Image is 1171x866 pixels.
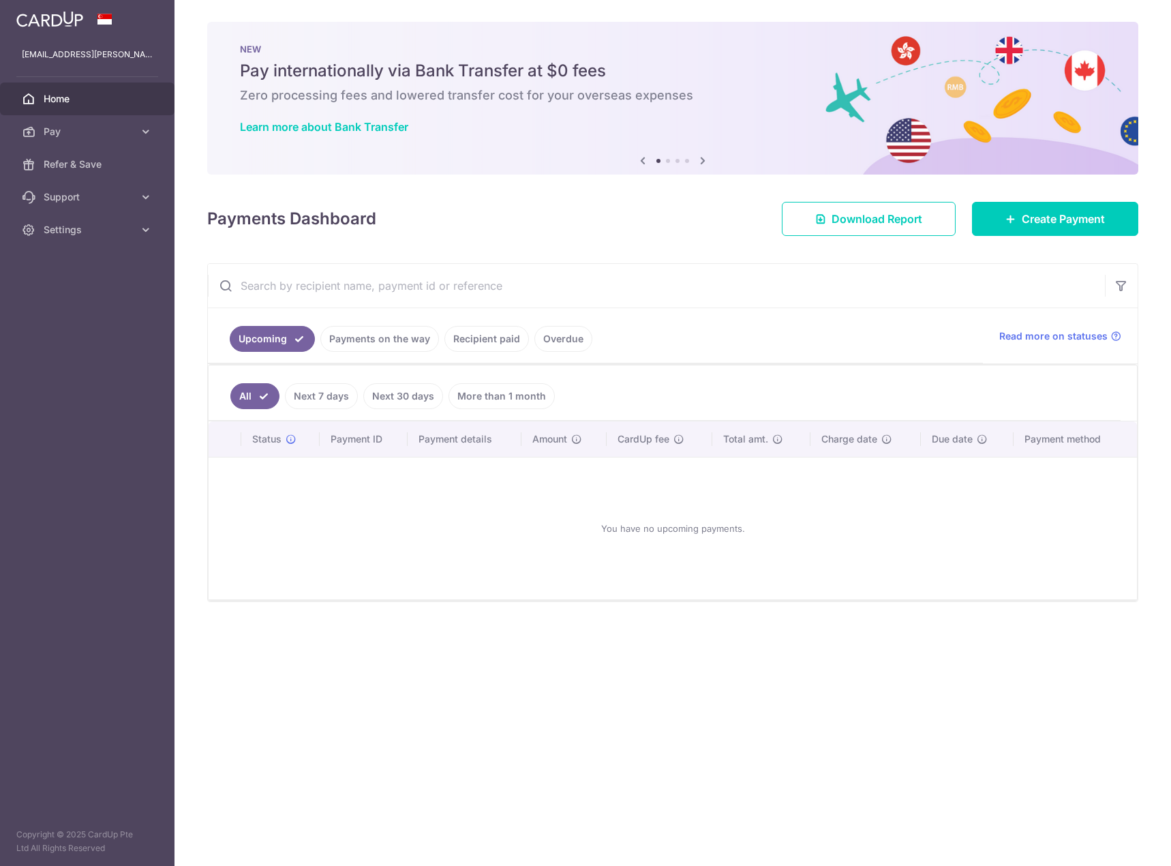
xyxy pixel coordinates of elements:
h6: Zero processing fees and lowered transfer cost for your overseas expenses [240,87,1106,104]
a: Overdue [534,326,592,352]
p: NEW [240,44,1106,55]
a: Download Report [782,202,956,236]
a: Payments on the way [320,326,439,352]
h4: Payments Dashboard [207,207,376,231]
a: All [230,383,279,409]
span: Read more on statuses [999,329,1108,343]
span: Total amt. [723,432,768,446]
a: Next 30 days [363,383,443,409]
span: Settings [44,223,134,237]
span: Due date [932,432,973,446]
div: You have no upcoming payments. [225,468,1121,588]
a: Next 7 days [285,383,358,409]
th: Payment details [408,421,521,457]
input: Search by recipient name, payment id or reference [208,264,1105,308]
span: Support [44,190,134,204]
a: Recipient paid [444,326,529,352]
span: Refer & Save [44,158,134,171]
span: Status [252,432,282,446]
h5: Pay internationally via Bank Transfer at $0 fees [240,60,1106,82]
img: CardUp [16,11,83,27]
span: Create Payment [1022,211,1105,227]
span: CardUp fee [618,432,669,446]
span: Charge date [821,432,877,446]
th: Payment ID [320,421,408,457]
span: Home [44,92,134,106]
a: Upcoming [230,326,315,352]
span: Download Report [832,211,922,227]
th: Payment method [1014,421,1137,457]
a: Create Payment [972,202,1138,236]
a: Learn more about Bank Transfer [240,120,408,134]
span: Amount [532,432,567,446]
img: Bank transfer banner [207,22,1138,175]
p: [EMAIL_ADDRESS][PERSON_NAME][DOMAIN_NAME] [22,48,153,61]
span: Pay [44,125,134,138]
a: More than 1 month [448,383,555,409]
a: Read more on statuses [999,329,1121,343]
